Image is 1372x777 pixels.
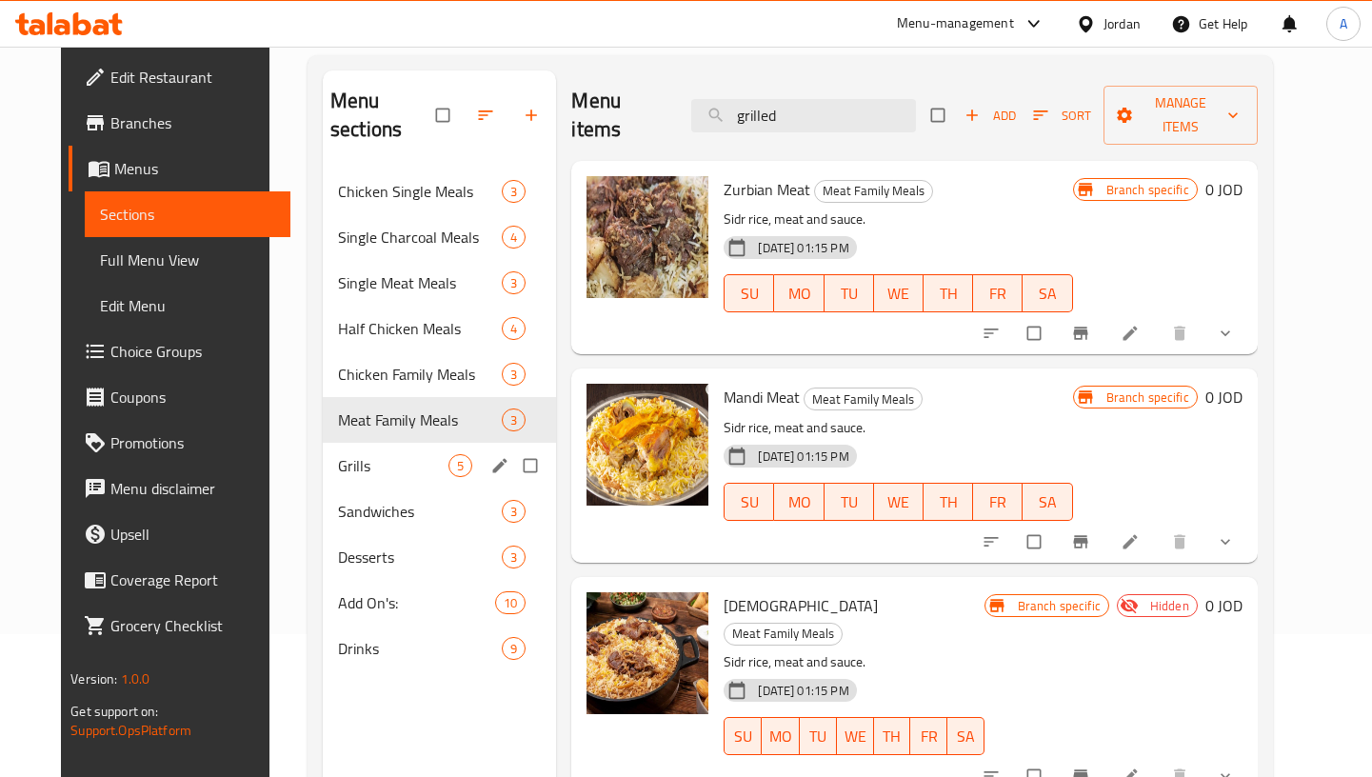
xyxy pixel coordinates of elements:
[769,723,792,750] span: MO
[323,214,556,260] div: Single Charcoal Meals4
[724,650,984,674] p: Sidr rice, meat and sauce.
[323,351,556,397] div: Chicken Family Meals3
[807,723,829,750] span: TU
[587,592,708,714] img: Kabli
[69,54,290,100] a: Edit Restaurant
[1099,388,1197,407] span: Branch specific
[1143,597,1197,615] span: Hidden
[750,682,856,700] span: [DATE] 01:15 PM
[874,717,911,755] button: TH
[114,157,275,180] span: Menus
[931,488,965,516] span: TH
[338,408,502,431] span: Meat Family Meals
[338,591,495,614] span: Add On's:
[338,454,448,477] span: Grills
[70,699,158,724] span: Get support on:
[110,523,275,546] span: Upsell
[69,466,290,511] a: Menu disclaimer
[69,557,290,603] a: Coverage Report
[1204,521,1250,563] button: show more
[732,280,766,308] span: SU
[762,717,800,755] button: MO
[973,274,1023,312] button: FR
[924,483,973,521] button: TH
[587,176,708,298] img: Zurbian Meat
[100,203,275,226] span: Sections
[874,483,924,521] button: WE
[110,111,275,134] span: Branches
[69,329,290,374] a: Choice Groups
[805,388,922,410] span: Meat Family Meals
[1205,592,1243,619] h6: 0 JOD
[510,94,556,136] button: Add section
[1023,274,1072,312] button: SA
[882,723,904,750] span: TH
[732,723,754,750] span: SU
[724,208,1072,231] p: Sidr rice, meat and sauce.
[323,161,556,679] nav: Menu sections
[85,191,290,237] a: Sections
[691,99,916,132] input: search
[110,477,275,500] span: Menu disclaimer
[502,546,526,568] div: items
[882,488,916,516] span: WE
[1099,181,1197,199] span: Branch specific
[496,594,525,612] span: 10
[815,180,932,202] span: Meat Family Meals
[503,640,525,658] span: 9
[338,363,502,386] span: Chicken Family Meals
[69,511,290,557] a: Upsell
[100,294,275,317] span: Edit Menu
[338,546,502,568] div: Desserts
[502,226,526,249] div: items
[502,637,526,660] div: items
[964,105,1016,127] span: Add
[774,274,824,312] button: MO
[1121,532,1143,551] a: Edit menu item
[323,306,556,351] div: Half Chicken Meals4
[503,548,525,567] span: 3
[69,374,290,420] a: Coupons
[503,274,525,292] span: 3
[323,580,556,626] div: Add On's:10
[882,280,916,308] span: WE
[85,283,290,329] a: Edit Menu
[110,614,275,637] span: Grocery Checklist
[323,534,556,580] div: Desserts3
[724,416,1072,440] p: Sidr rice, meat and sauce.
[750,448,856,466] span: [DATE] 01:15 PM
[110,66,275,89] span: Edit Restaurant
[323,397,556,443] div: Meat Family Meals3
[800,717,837,755] button: TU
[323,626,556,671] div: Drinks9
[1159,521,1204,563] button: delete
[1023,483,1072,521] button: SA
[724,623,843,646] div: Meat Family Meals
[970,312,1016,354] button: sort-choices
[1028,101,1096,130] button: Sort
[1033,105,1091,127] span: Sort
[1104,86,1257,145] button: Manage items
[1216,532,1235,551] svg: Show Choices
[338,180,502,203] span: Chicken Single Meals
[724,175,810,204] span: Zurbian Meat
[571,87,668,144] h2: Menu items
[814,180,933,203] div: Meat Family Meals
[110,340,275,363] span: Choice Groups
[323,443,556,488] div: Grills5edit
[924,274,973,312] button: TH
[69,603,290,648] a: Grocery Checklist
[724,274,774,312] button: SU
[502,500,526,523] div: items
[1216,324,1235,343] svg: Show Choices
[724,591,878,620] span: [DEMOGRAPHIC_DATA]
[960,101,1021,130] span: Add item
[725,623,842,645] span: Meat Family Meals
[69,146,290,191] a: Menus
[825,274,874,312] button: TU
[955,723,977,750] span: SA
[449,457,471,475] span: 5
[1030,488,1064,516] span: SA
